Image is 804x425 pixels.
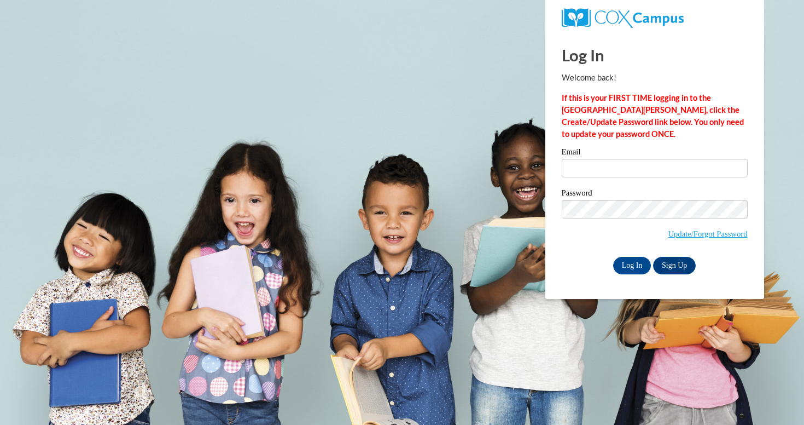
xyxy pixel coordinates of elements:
[562,44,748,66] h1: Log In
[562,189,748,200] label: Password
[653,257,696,274] a: Sign Up
[562,72,748,84] p: Welcome back!
[562,148,748,159] label: Email
[562,8,684,28] img: COX Campus
[562,13,684,22] a: COX Campus
[562,93,744,139] strong: If this is your FIRST TIME logging in to the [GEOGRAPHIC_DATA][PERSON_NAME], click the Create/Upd...
[668,229,747,238] a: Update/Forgot Password
[613,257,651,274] input: Log In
